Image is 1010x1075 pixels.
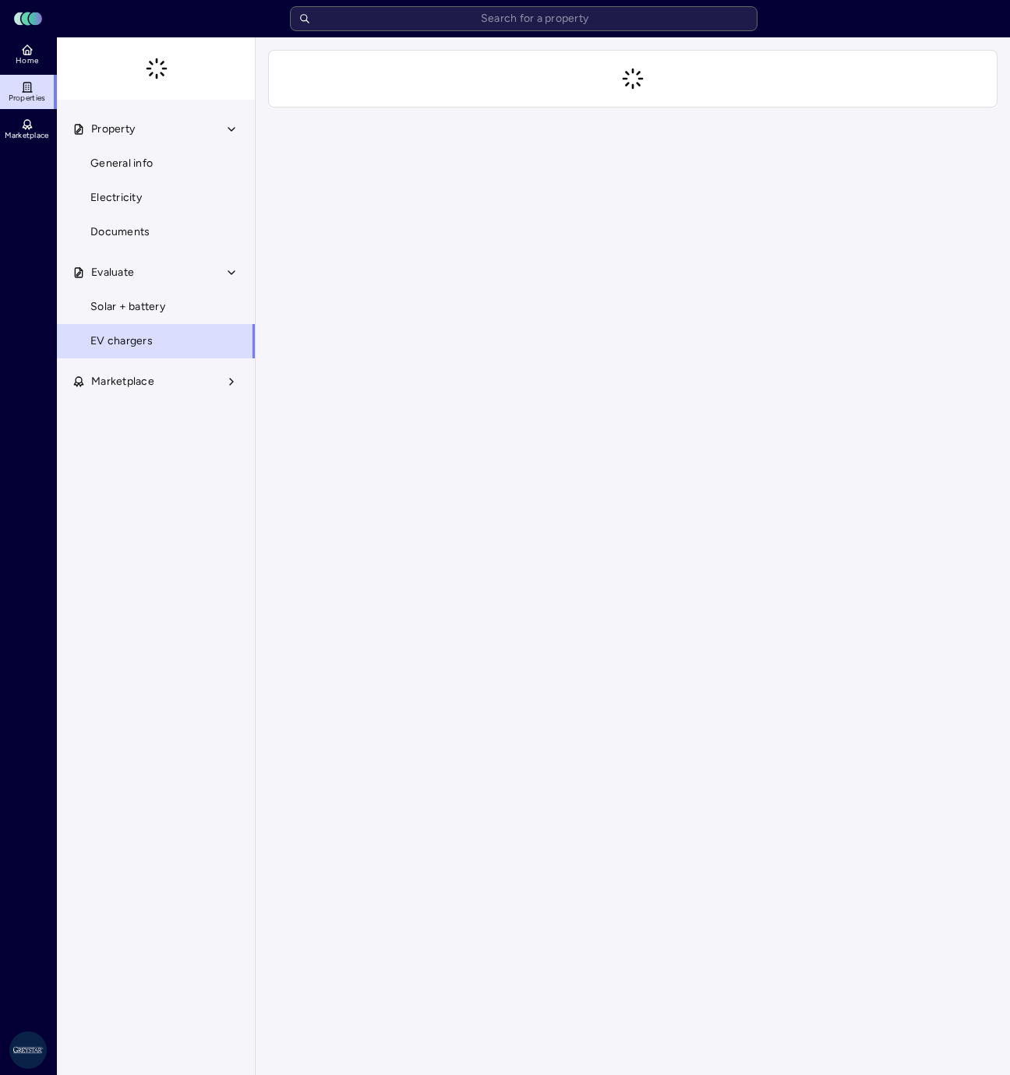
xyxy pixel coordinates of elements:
[90,298,165,315] span: Solar + battery
[57,112,256,146] button: Property
[56,215,256,249] a: Documents
[90,224,150,241] span: Documents
[290,6,757,31] input: Search for a property
[56,146,256,181] a: General info
[90,189,142,206] span: Electricity
[9,93,46,103] span: Properties
[16,56,38,65] span: Home
[91,373,154,390] span: Marketplace
[91,264,134,281] span: Evaluate
[56,324,256,358] a: EV chargers
[91,121,135,138] span: Property
[56,290,256,324] a: Solar + battery
[5,131,48,140] span: Marketplace
[90,333,153,350] span: EV chargers
[57,365,256,399] button: Marketplace
[56,181,256,215] a: Electricity
[9,1031,47,1069] img: Greystar AS
[57,256,256,290] button: Evaluate
[90,155,153,172] span: General info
